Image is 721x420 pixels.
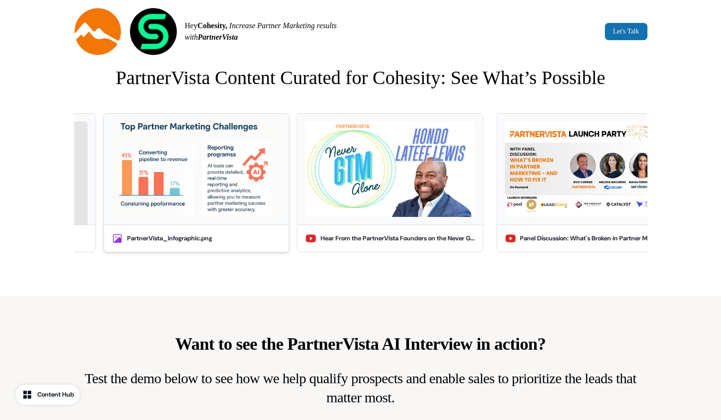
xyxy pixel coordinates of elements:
[496,113,682,252] button: Panel Discussion: What's Broken in Partner Marketing and how to fix itPanel Discussion: What's Br...
[321,234,475,243] div: Hear From the PartnerVista Founders on the Never GTM Alone Podcast
[297,113,483,252] button: Hear From the PartnerVista Founders on the Never GTM Alone PodcastHear From the PartnerVista Foun...
[185,20,357,43] p: Hey
[104,113,290,252] button: PartnerVista_infographic.pngPartnerVista_infographic.png
[74,64,647,92] p: PartnerVista Content Curated for Cohesity: See What’s Possible
[37,390,74,399] div: Content Hub
[605,23,647,40] a: Let's Talk
[520,234,674,243] div: Panel Discussion: What's Broken in Partner Marketing and how to fix it
[127,234,212,243] div: PartnerVista_infographic.png
[185,22,337,41] em: Increase Partner Marketing results with
[15,385,80,405] button: Content Hub
[505,121,674,217] img: Panel Discussion: What's Broken in Partner Marketing and how to fix it
[112,121,281,217] img: PartnerVista_infographic.png
[197,22,227,30] strong: Cohesity,
[175,334,546,354] strong: Want to see the PartnerVista AI Interview in action?
[74,369,647,407] p: Test the demo below to see how we help qualify prospects and enable sales to prioritize the leads...
[305,121,475,217] img: Hear From the PartnerVista Founders on the Never GTM Alone Podcast
[198,33,238,41] em: PartnerVista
